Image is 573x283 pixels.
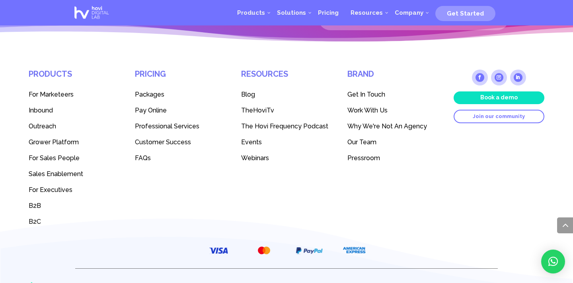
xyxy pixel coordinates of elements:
[29,87,119,103] a: For Marketeers
[241,134,332,150] a: Events
[135,107,167,114] span: Pay Online
[347,91,385,98] span: Get In Touch
[342,244,366,257] img: American Express
[395,9,423,16] span: Company
[312,1,345,25] a: Pricing
[135,122,199,130] span: Professional Services
[135,70,226,87] h4: Pricing
[241,154,269,162] span: Webinars
[29,154,80,162] span: For Sales People
[318,9,339,16] span: Pricing
[454,91,544,104] a: Book a demo
[347,150,438,166] a: Pressroom
[296,247,323,254] img: PayPal
[29,103,119,118] a: Inbound
[389,1,429,25] a: Company
[345,1,389,25] a: Resources
[29,170,83,178] span: Sales Enablement
[435,7,495,19] a: Get Started
[472,70,488,85] a: Follow on Facebook
[447,10,484,17] span: Get Started
[29,70,119,87] h4: Products
[454,110,544,123] a: Join our community
[29,118,119,134] a: Outreach
[29,150,119,166] a: For Sales People
[29,107,53,114] span: Inbound
[347,87,438,103] a: Get In Touch
[347,154,380,162] span: Pressroom
[510,70,526,85] a: Follow on LinkedIn
[241,138,262,146] span: Events
[209,247,228,254] img: VISA
[241,70,332,87] h4: Resources
[347,122,427,130] span: Why We're Not An Agency
[241,103,332,118] a: TheHoviTv
[347,107,388,114] span: Work With Us
[231,1,271,25] a: Products
[29,91,74,98] span: For Marketeers
[29,198,119,214] a: B2B
[135,154,151,162] span: FAQs
[241,122,328,130] span: The Hovi Frequency Podcast
[135,91,164,98] span: Packages
[347,138,376,146] span: Our Team
[351,9,383,16] span: Resources
[29,186,72,194] span: For Executives
[135,103,226,118] a: Pay Online
[29,182,119,198] a: For Executives
[347,118,438,134] a: Why We're Not An Agency
[277,9,306,16] span: Solutions
[29,138,79,146] span: Grower Platform
[241,91,255,98] span: Blog
[491,70,507,85] a: Follow on Instagram
[135,150,226,166] a: FAQs
[135,138,191,146] span: Customer Success
[241,107,274,114] span: TheHoviTv
[135,87,226,103] a: Packages
[29,214,119,230] a: B2C
[347,134,438,150] a: Our Team
[241,87,332,103] a: Blog
[29,122,56,130] span: Outreach
[29,134,119,150] a: Grower Platform
[29,202,41,209] span: B2B
[271,1,312,25] a: Solutions
[241,118,332,134] a: The Hovi Frequency Podcast
[237,9,265,16] span: Products
[29,218,41,225] span: B2C
[135,118,226,134] a: Professional Services
[256,244,272,256] img: MasterCard
[29,166,119,182] a: Sales Enablement
[347,70,438,87] h4: Brand
[241,150,332,166] a: Webinars
[135,134,226,150] a: Customer Success
[347,103,438,118] a: Work With Us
